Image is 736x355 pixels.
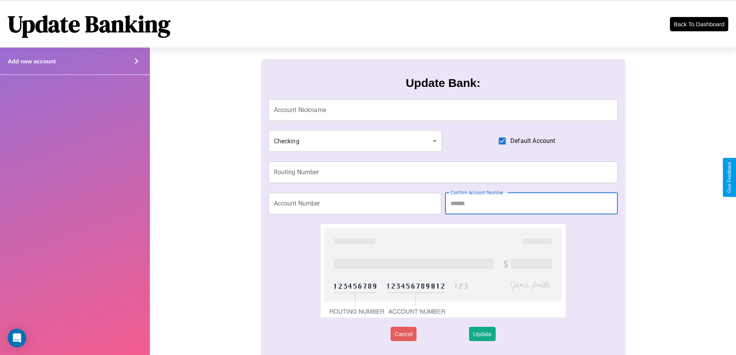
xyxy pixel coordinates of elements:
[727,162,732,193] div: Give Feedback
[510,136,555,146] span: Default Account
[670,17,728,31] button: Back To Dashboard
[391,327,416,341] button: Cancel
[321,224,565,318] img: check
[469,327,495,341] button: Update
[8,58,56,65] h4: Add new account
[269,130,442,152] div: Checking
[8,329,26,347] div: Open Intercom Messenger
[8,8,170,40] h1: Update Banking
[406,76,480,90] h3: Update Bank:
[450,189,503,196] label: Confirm Account Number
